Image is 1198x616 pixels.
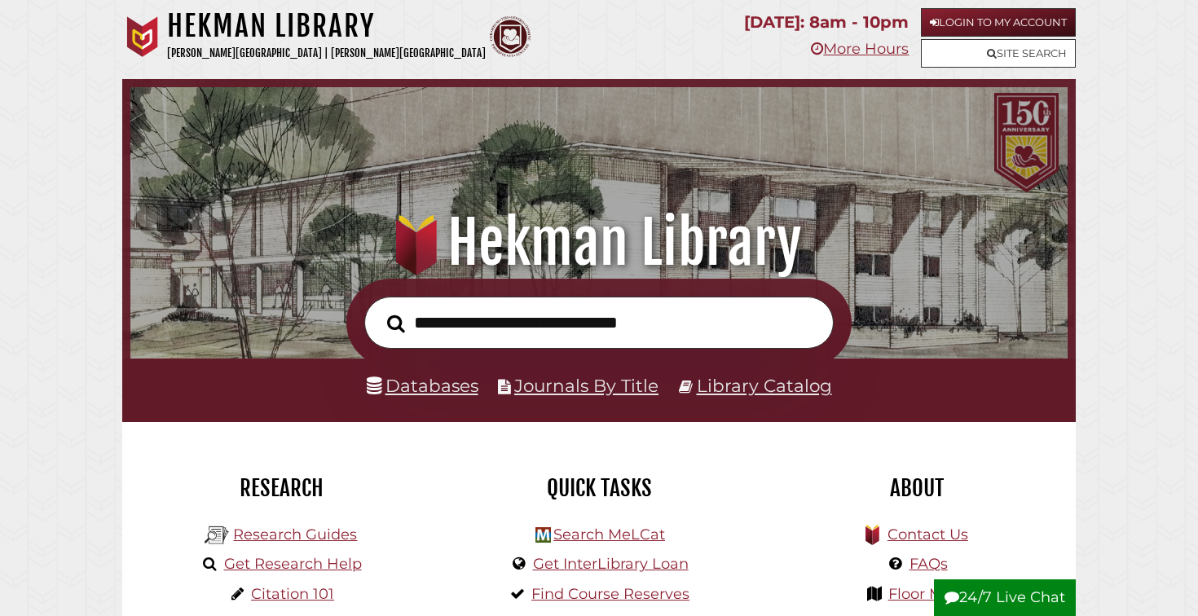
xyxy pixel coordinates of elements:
[811,40,909,58] a: More Hours
[697,375,832,396] a: Library Catalog
[921,8,1076,37] a: Login to My Account
[205,523,229,548] img: Hekman Library Logo
[224,555,362,573] a: Get Research Help
[167,8,486,44] h1: Hekman Library
[888,585,969,603] a: Floor Maps
[921,39,1076,68] a: Site Search
[490,16,531,57] img: Calvin Theological Seminary
[233,526,357,543] a: Research Guides
[531,585,689,603] a: Find Course Reserves
[251,585,334,603] a: Citation 101
[134,474,428,502] h2: Research
[770,474,1064,502] h2: About
[514,375,658,396] a: Journals By Title
[122,16,163,57] img: Calvin University
[887,526,968,543] a: Contact Us
[367,375,478,396] a: Databases
[535,527,551,543] img: Hekman Library Logo
[452,474,746,502] h2: Quick Tasks
[553,526,665,543] a: Search MeLCat
[744,8,909,37] p: [DATE]: 8am - 10pm
[533,555,689,573] a: Get InterLibrary Loan
[148,207,1050,279] h1: Hekman Library
[167,44,486,63] p: [PERSON_NAME][GEOGRAPHIC_DATA] | [PERSON_NAME][GEOGRAPHIC_DATA]
[910,555,948,573] a: FAQs
[379,310,413,337] button: Search
[387,314,405,333] i: Search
